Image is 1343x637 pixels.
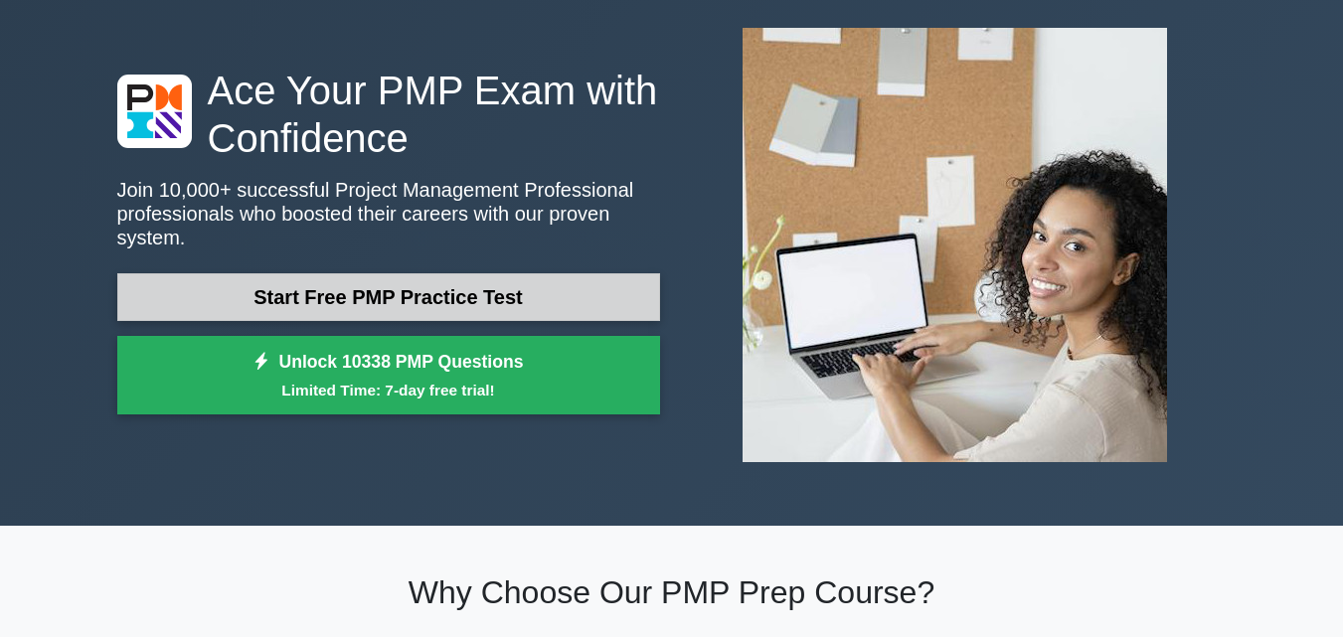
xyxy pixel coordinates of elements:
[117,573,1227,611] h2: Why Choose Our PMP Prep Course?
[117,336,660,415] a: Unlock 10338 PMP QuestionsLimited Time: 7-day free trial!
[142,379,635,401] small: Limited Time: 7-day free trial!
[117,273,660,321] a: Start Free PMP Practice Test
[117,178,660,249] p: Join 10,000+ successful Project Management Professional professionals who boosted their careers w...
[117,67,660,162] h1: Ace Your PMP Exam with Confidence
